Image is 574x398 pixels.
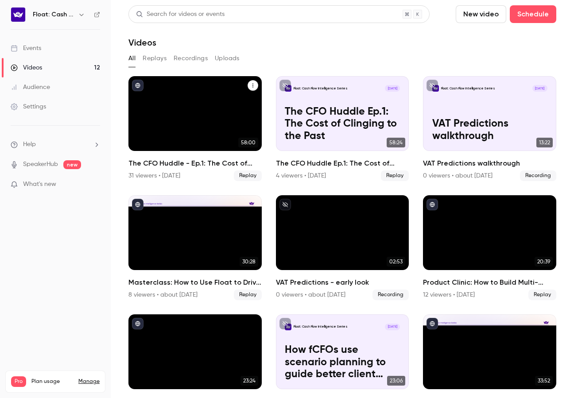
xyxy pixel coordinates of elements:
[456,5,506,23] button: New video
[423,171,493,180] div: 0 viewers • about [DATE]
[385,85,400,92] span: [DATE]
[536,138,553,147] span: 13:22
[423,195,556,300] li: Product Clinic: How to Build Multi-Entity Forecasting in Float
[215,51,240,66] button: Uploads
[240,257,258,267] span: 30:28
[128,195,262,300] li: Masterclass: How to Use Float to Drive Smarter Cash Flow Decisions
[128,51,136,66] button: All
[279,199,291,210] button: unpublished
[11,140,100,149] li: help-dropdown-opener
[234,170,262,181] span: Replay
[294,86,348,91] p: Float: Cash Flow Intelligence Series
[23,140,36,149] span: Help
[128,277,262,288] h2: Masterclass: How to Use Float to Drive Smarter Cash Flow Decisions
[387,376,405,386] span: 23:06
[238,138,258,147] span: 58:00
[432,118,547,142] p: VAT Predictions walkthrough
[423,290,475,299] div: 12 viewers • [DATE]
[294,325,348,329] p: Float: Cash Flow Intelligence Series
[381,170,409,181] span: Replay
[11,376,26,387] span: Pro
[11,44,41,53] div: Events
[423,76,556,181] a: VAT Predictions walkthroughFloat: Cash Flow Intelligence Series[DATE]VAT Predictions walkthrough1...
[143,51,167,66] button: Replays
[136,10,225,19] div: Search for videos or events
[427,80,438,91] button: unpublished
[427,318,438,329] button: published
[31,378,73,385] span: Plan usage
[128,37,156,48] h1: Videos
[128,158,262,169] h2: The CFO Huddle - Ep.1: The Cost of Clinging to the Past
[33,10,74,19] h6: Float: Cash Flow Intelligence Series
[11,83,50,92] div: Audience
[423,76,556,181] li: VAT Predictions walkthrough
[128,76,262,181] a: 58:00The CFO Huddle - Ep.1: The Cost of Clinging to the Past31 viewers • [DATE]Replay
[132,318,143,329] button: published
[276,195,409,300] li: VAT Predictions - early look
[276,76,409,181] li: The CFO Huddle Ep.1: The Cost of Clinging to the Past
[128,76,262,181] li: The CFO Huddle - Ep.1: The Cost of Clinging to the Past
[276,195,409,300] a: 02:53VAT Predictions - early look0 viewers • about [DATE]Recording
[535,257,553,267] span: 20:39
[276,158,409,169] h2: The CFO Huddle Ep.1: The Cost of Clinging to the Past
[285,106,400,142] p: The CFO Huddle Ep.1: The Cost of Clinging to the Past
[387,257,405,267] span: 02:53
[423,158,556,169] h2: VAT Predictions walkthrough
[11,102,46,111] div: Settings
[528,290,556,300] span: Replay
[520,170,556,181] span: Recording
[276,76,409,181] a: The CFO Huddle Ep.1: The Cost of Clinging to the Past Float: Cash Flow Intelligence Series[DATE]T...
[372,290,409,300] span: Recording
[423,195,556,300] a: 20:39Product Clinic: How to Build Multi-Entity Forecasting in Float12 viewers • [DATE]Replay
[128,5,556,393] section: Videos
[423,277,556,288] h2: Product Clinic: How to Build Multi-Entity Forecasting in Float
[276,171,326,180] div: 4 viewers • [DATE]
[441,86,495,91] p: Float: Cash Flow Intelligence Series
[234,290,262,300] span: Replay
[279,318,291,329] button: unpublished
[535,376,553,386] span: 33:52
[427,199,438,210] button: published
[132,80,143,91] button: published
[279,80,291,91] button: unpublished
[128,195,262,300] a: 30:28Masterclass: How to Use Float to Drive Smarter Cash Flow Decisions8 viewers • about [DATE]Re...
[240,376,258,386] span: 23:24
[128,290,198,299] div: 8 viewers • about [DATE]
[174,51,208,66] button: Recordings
[510,5,556,23] button: Schedule
[23,160,58,169] a: SpeakerHub
[23,180,56,189] span: What's new
[385,324,400,330] span: [DATE]
[128,171,180,180] div: 31 viewers • [DATE]
[78,378,100,385] a: Manage
[11,8,25,22] img: Float: Cash Flow Intelligence Series
[387,138,405,147] span: 58:24
[276,277,409,288] h2: VAT Predictions - early look
[63,160,81,169] span: new
[276,290,345,299] div: 0 viewers • about [DATE]
[11,63,42,72] div: Videos
[132,199,143,210] button: published
[285,344,400,380] p: How fCFOs use scenario planning to guide better client decisions
[532,85,547,92] span: [DATE]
